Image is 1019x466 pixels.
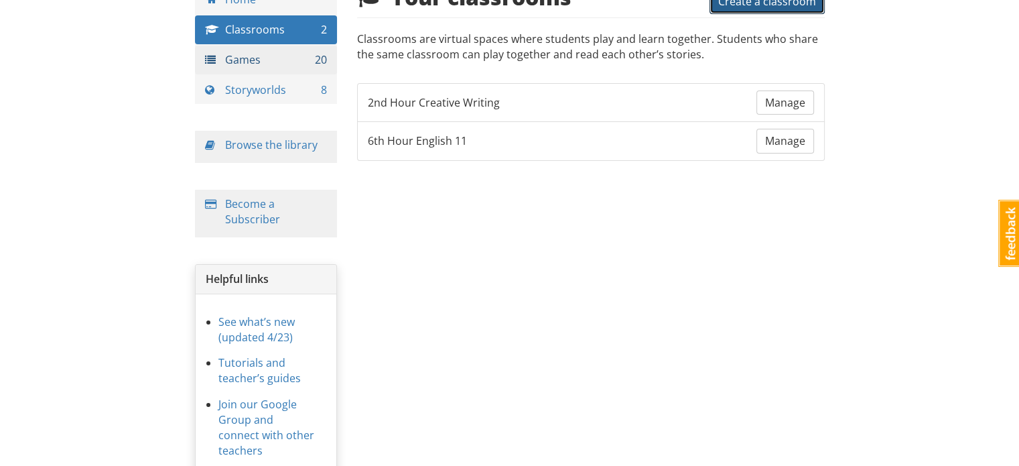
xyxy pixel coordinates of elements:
[321,82,327,98] span: 8
[225,196,280,227] a: Become a Subscriber
[196,265,337,294] div: Helpful links
[195,15,338,44] a: Classrooms 2
[218,355,301,386] a: Tutorials and teacher’s guides
[368,133,467,149] span: 6th Hour English 11
[357,32,825,76] p: Classrooms are virtual spaces where students play and learn together. Students who share the same...
[315,52,327,68] span: 20
[756,129,814,154] a: Manage
[368,95,500,111] span: 2nd Hour Creative Writing
[195,76,338,105] a: Storyworlds 8
[225,137,318,152] a: Browse the library
[218,314,295,345] a: See what’s new (updated 4/23)
[195,46,338,74] a: Games 20
[765,95,805,110] span: Manage
[218,397,314,458] a: Join our Google Group and connect with other teachers
[756,91,814,115] a: Manage
[765,133,805,148] span: Manage
[321,22,327,38] span: 2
